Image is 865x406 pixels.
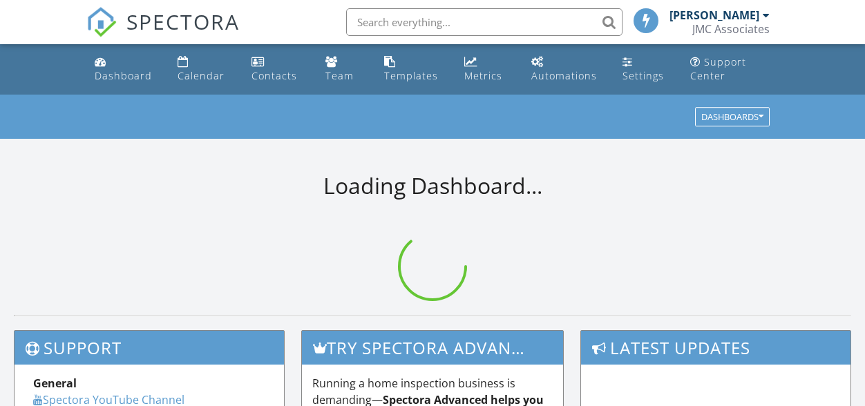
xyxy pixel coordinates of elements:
[685,50,776,89] a: Support Center
[464,69,502,82] div: Metrics
[692,22,770,36] div: JMC Associates
[701,113,763,122] div: Dashboards
[379,50,448,89] a: Templates
[526,50,605,89] a: Automations (Basic)
[459,50,515,89] a: Metrics
[325,69,354,82] div: Team
[86,19,240,48] a: SPECTORA
[581,331,850,365] h3: Latest Updates
[617,50,674,89] a: Settings
[95,69,152,82] div: Dashboard
[695,108,770,127] button: Dashboards
[251,69,297,82] div: Contacts
[320,50,368,89] a: Team
[178,69,225,82] div: Calendar
[15,331,284,365] h3: Support
[126,7,240,36] span: SPECTORA
[86,7,117,37] img: The Best Home Inspection Software - Spectora
[172,50,234,89] a: Calendar
[246,50,309,89] a: Contacts
[89,50,161,89] a: Dashboard
[33,376,77,391] strong: General
[302,331,563,365] h3: Try spectora advanced [DATE]
[346,8,622,36] input: Search everything...
[669,8,759,22] div: [PERSON_NAME]
[384,69,438,82] div: Templates
[531,69,597,82] div: Automations
[690,55,746,82] div: Support Center
[622,69,664,82] div: Settings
